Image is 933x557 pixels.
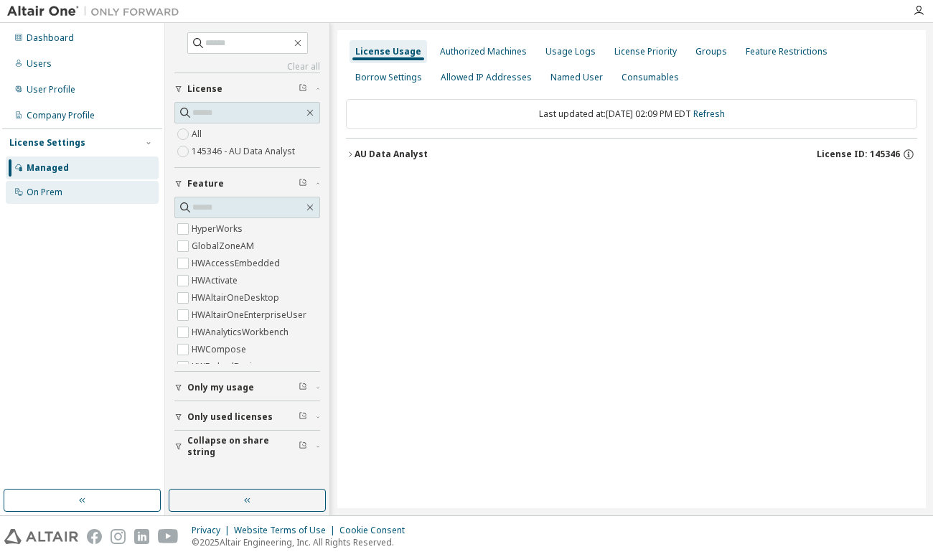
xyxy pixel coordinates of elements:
span: Clear filter [299,441,307,452]
img: altair_logo.svg [4,529,78,544]
div: Dashboard [27,32,74,44]
span: Clear filter [299,411,307,423]
label: HWAnalyticsWorkbench [192,324,291,341]
img: facebook.svg [87,529,102,544]
a: Clear all [174,61,320,72]
button: AU Data AnalystLicense ID: 145346 [346,139,917,170]
span: Feature [187,178,224,189]
button: License [174,73,320,105]
label: HWAccessEmbedded [192,255,283,272]
div: AU Data Analyst [355,149,428,160]
span: License [187,83,222,95]
span: Collapse on share string [187,435,299,458]
label: HWAltairOneDesktop [192,289,282,306]
div: Named User [550,72,603,83]
img: youtube.svg [158,529,179,544]
span: Clear filter [299,382,307,393]
div: Website Terms of Use [234,525,339,536]
div: Usage Logs [545,46,596,57]
div: Last updated at: [DATE] 02:09 PM EDT [346,99,917,129]
span: Clear filter [299,178,307,189]
label: HWActivate [192,272,240,289]
div: Consumables [622,72,679,83]
div: On Prem [27,187,62,198]
div: User Profile [27,84,75,95]
div: Borrow Settings [355,72,422,83]
span: Clear filter [299,83,307,95]
div: Company Profile [27,110,95,121]
span: Only my usage [187,382,254,393]
div: Managed [27,162,69,174]
div: Feature Restrictions [746,46,827,57]
div: Allowed IP Addresses [441,72,532,83]
div: Users [27,58,52,70]
label: HWEmbedBasic [192,358,259,375]
img: instagram.svg [111,529,126,544]
label: HWCompose [192,341,249,358]
img: linkedin.svg [134,529,149,544]
div: License Settings [9,137,85,149]
p: © 2025 Altair Engineering, Inc. All Rights Reserved. [192,536,413,548]
div: Privacy [192,525,234,536]
label: All [192,126,205,143]
span: License ID: 145346 [817,149,900,160]
div: Groups [695,46,727,57]
button: Only my usage [174,372,320,403]
div: Cookie Consent [339,525,413,536]
div: License Priority [614,46,677,57]
button: Feature [174,168,320,200]
span: Only used licenses [187,411,273,423]
label: GlobalZoneAM [192,238,257,255]
label: HyperWorks [192,220,245,238]
div: Authorized Machines [440,46,527,57]
a: Refresh [693,108,725,120]
div: License Usage [355,46,421,57]
label: 145346 - AU Data Analyst [192,143,298,160]
button: Collapse on share string [174,431,320,462]
img: Altair One [7,4,187,19]
button: Only used licenses [174,401,320,433]
label: HWAltairOneEnterpriseUser [192,306,309,324]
